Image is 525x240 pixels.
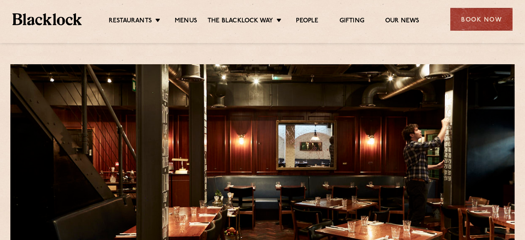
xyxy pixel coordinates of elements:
a: Restaurants [109,17,152,26]
div: Book Now [450,8,513,31]
img: BL_Textured_Logo-footer-cropped.svg [12,13,82,25]
a: Our News [385,17,420,26]
a: Menus [175,17,197,26]
a: Gifting [339,17,364,26]
a: The Blacklock Way [208,17,273,26]
a: People [296,17,318,26]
